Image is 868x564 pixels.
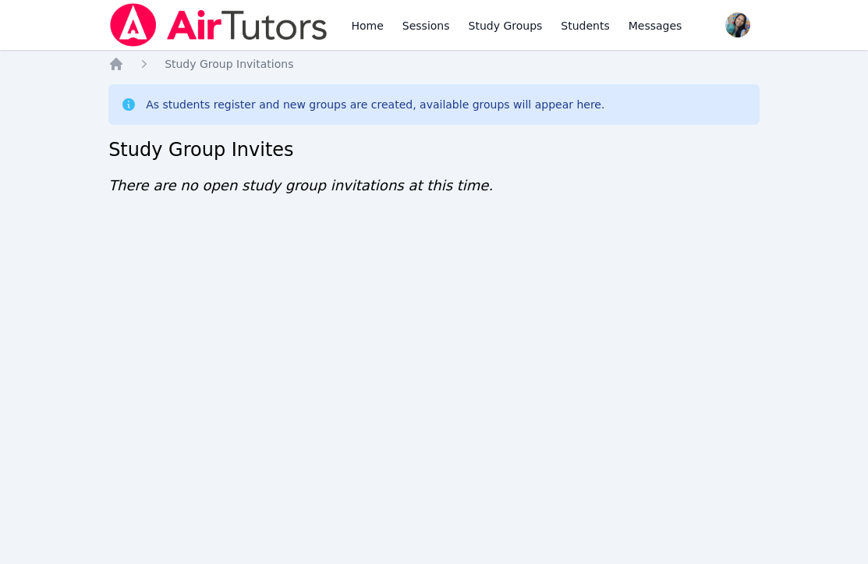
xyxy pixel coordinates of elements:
img: Air Tutors [108,3,329,47]
span: There are no open study group invitations at this time. [108,177,493,193]
a: Study Group Invitations [165,56,293,72]
div: As students register and new groups are created, available groups will appear here. [146,97,604,112]
span: Messages [629,18,682,34]
h2: Study Group Invites [108,137,760,162]
span: Study Group Invitations [165,58,293,70]
nav: Breadcrumb [108,56,760,72]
